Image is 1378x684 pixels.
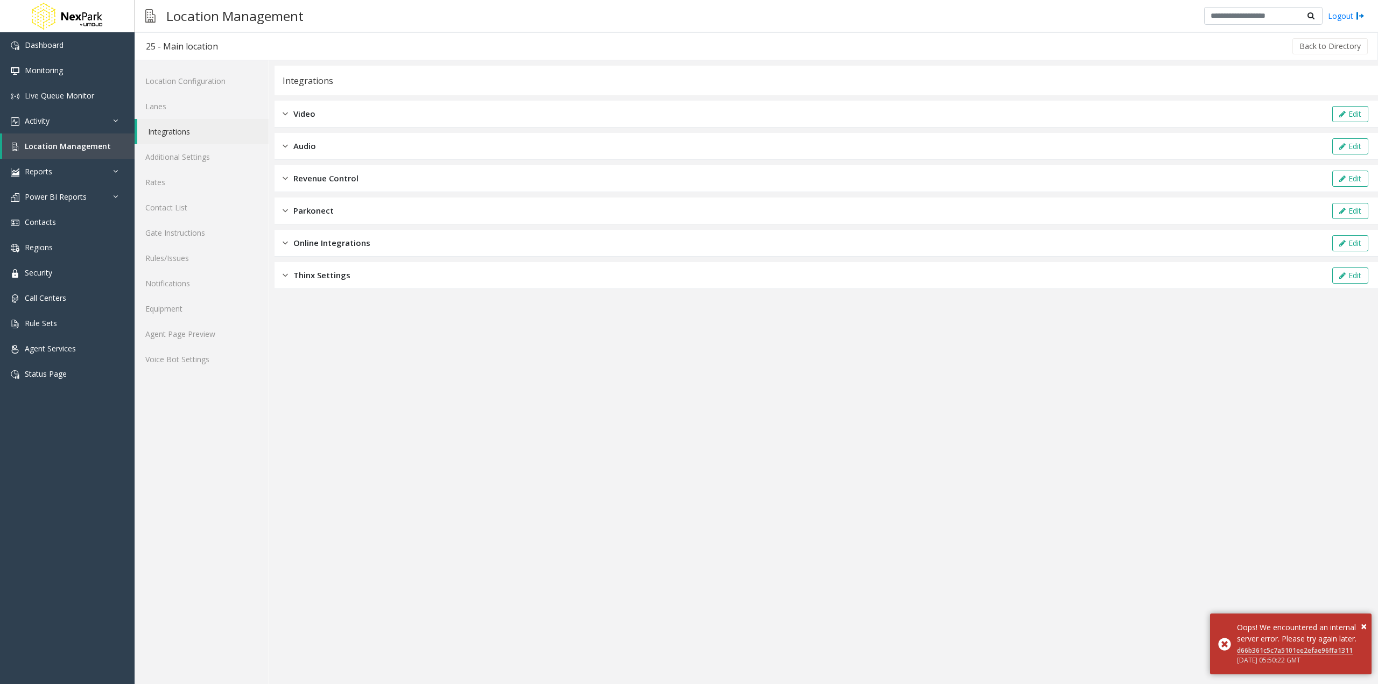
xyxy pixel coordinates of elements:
img: 'icon' [11,269,19,278]
button: Edit [1332,171,1368,187]
span: Power BI Reports [25,192,87,202]
a: Logout [1328,10,1365,22]
span: Audio [293,140,316,152]
a: Additional Settings [135,144,269,170]
img: 'icon' [11,168,19,177]
img: 'icon' [11,41,19,50]
div: 25 - Main location [146,39,218,53]
img: 'icon' [11,218,19,227]
button: Edit [1332,235,1368,251]
a: Integrations [137,119,269,144]
img: 'icon' [11,345,19,354]
a: Agent Page Preview [135,321,269,347]
span: Contacts [25,217,56,227]
span: Status Page [25,369,67,379]
span: Security [25,267,52,278]
button: Edit [1332,203,1368,219]
span: Dashboard [25,40,64,50]
span: Call Centers [25,293,66,303]
img: closed [283,140,288,152]
a: Lanes [135,94,269,119]
span: Agent Services [25,343,76,354]
button: Edit [1332,138,1368,154]
span: Thinx Settings [293,269,350,281]
span: Monitoring [25,65,63,75]
img: closed [283,237,288,249]
button: Edit [1332,106,1368,122]
h3: Location Management [161,3,309,29]
a: Rules/Issues [135,245,269,271]
a: d66b361c5c7a5101ee2efae96ffa1311 [1237,646,1353,655]
a: Gate Instructions [135,220,269,245]
img: closed [283,172,288,185]
img: closed [283,205,288,217]
button: Close [1361,618,1367,634]
a: Voice Bot Settings [135,347,269,372]
a: Equipment [135,296,269,321]
span: Location Management [25,141,111,151]
img: 'icon' [11,294,19,303]
div: [DATE] 05:50:22 GMT [1237,655,1363,665]
span: Video [293,108,315,120]
span: Parkonect [293,205,334,217]
div: Integrations [283,74,333,88]
img: closed [283,269,288,281]
img: 'icon' [11,143,19,151]
img: 'icon' [11,67,19,75]
img: 'icon' [11,117,19,126]
img: 'icon' [11,92,19,101]
img: closed [283,108,288,120]
span: Regions [25,242,53,252]
a: Notifications [135,271,269,296]
span: Activity [25,116,50,126]
img: 'icon' [11,370,19,379]
img: 'icon' [11,320,19,328]
a: Rates [135,170,269,195]
button: Back to Directory [1292,38,1368,54]
a: Location Configuration [135,68,269,94]
span: Online Integrations [293,237,370,249]
span: Live Queue Monitor [25,90,94,101]
div: Oops! We encountered an internal server error. Please try again later. [1237,622,1363,644]
span: × [1361,619,1367,633]
img: logout [1356,10,1365,22]
img: pageIcon [145,3,156,29]
a: Contact List [135,195,269,220]
a: Location Management [2,133,135,159]
button: Edit [1332,267,1368,284]
span: Rule Sets [25,318,57,328]
img: 'icon' [11,244,19,252]
span: Revenue Control [293,172,358,185]
img: 'icon' [11,193,19,202]
span: Reports [25,166,52,177]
